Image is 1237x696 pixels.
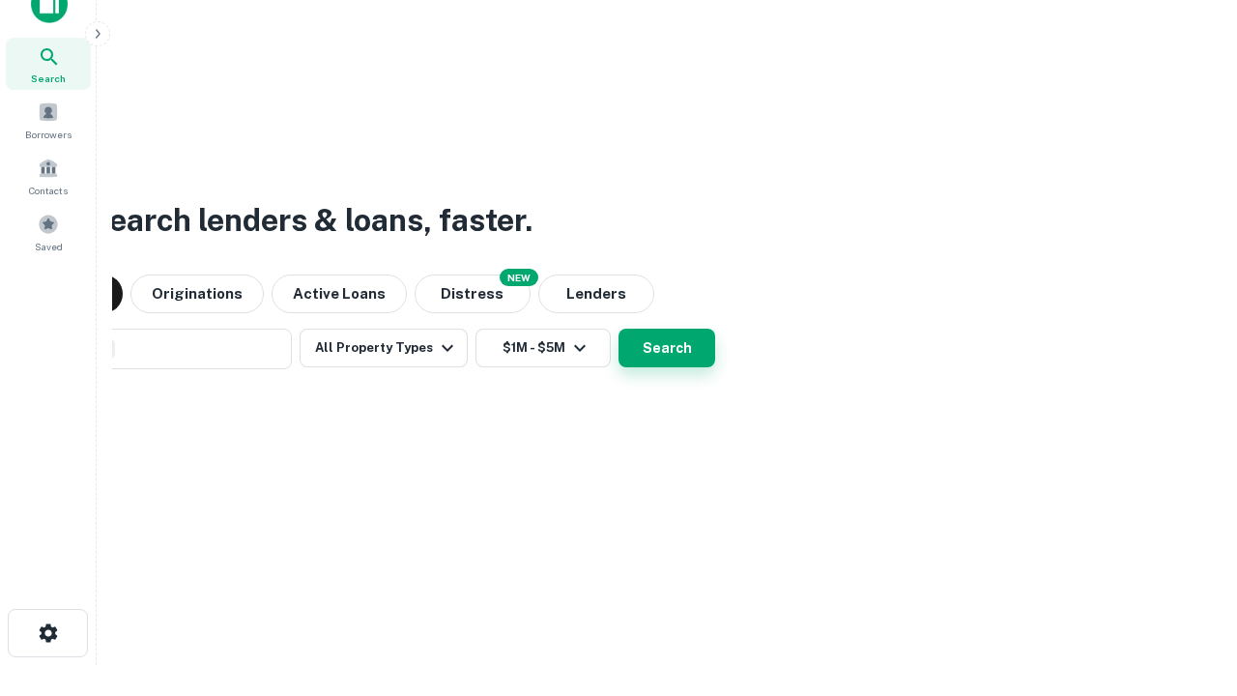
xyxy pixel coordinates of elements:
button: Search distressed loans with lien and other non-mortgage details. [415,275,531,313]
button: Originations [130,275,264,313]
span: Search [31,71,66,86]
button: Active Loans [272,275,407,313]
a: Borrowers [6,94,91,146]
button: Search [618,329,715,367]
button: Lenders [538,275,654,313]
a: Saved [6,206,91,258]
h3: Search lenders & loans, faster. [88,197,532,244]
button: All Property Types [300,329,468,367]
button: $1M - $5M [475,329,611,367]
span: Borrowers [25,127,72,142]
span: Contacts [29,183,68,198]
iframe: Chat Widget [1140,541,1237,634]
div: NEW [500,269,538,286]
a: Search [6,38,91,90]
a: Contacts [6,150,91,202]
span: Saved [35,239,63,254]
